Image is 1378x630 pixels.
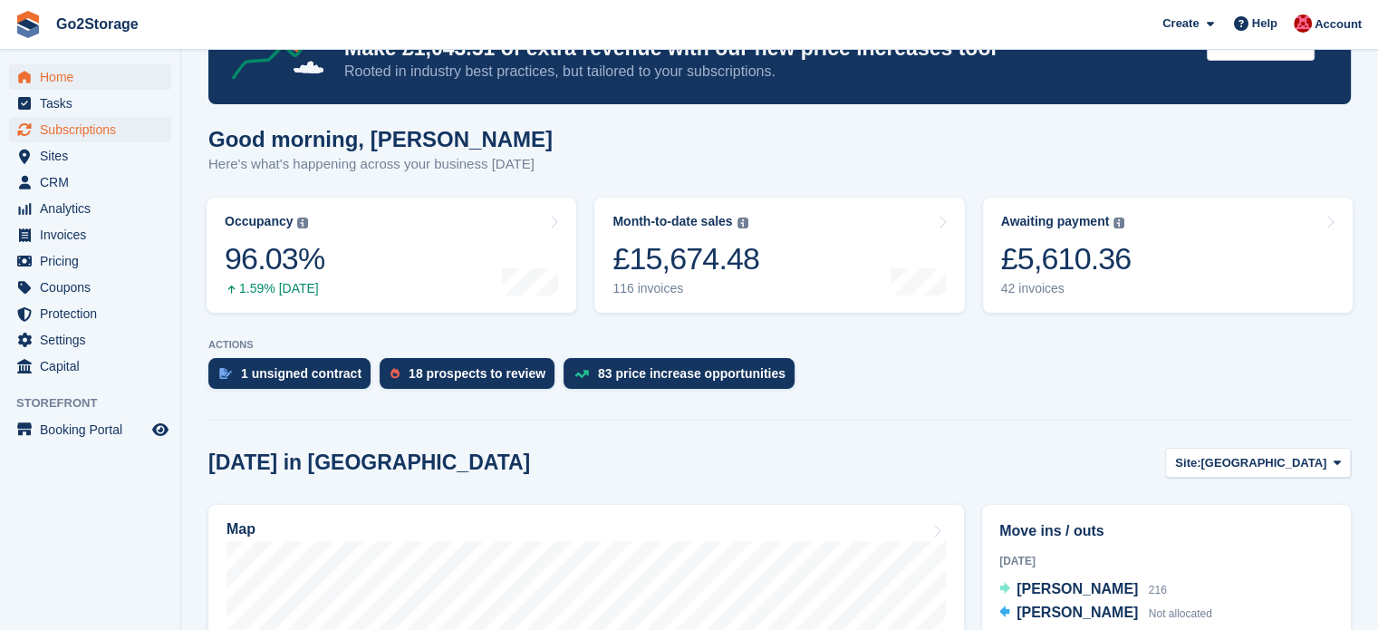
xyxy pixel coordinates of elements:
p: ACTIONS [208,339,1351,351]
a: 83 price increase opportunities [564,358,804,398]
span: Not allocated [1149,607,1212,620]
div: [DATE] [999,553,1334,569]
h2: Map [226,521,255,538]
span: Site: [1175,454,1200,472]
a: menu [9,143,171,169]
div: 42 invoices [1001,281,1132,296]
span: CRM [40,170,149,195]
img: icon-info-grey-7440780725fd019a000dd9b08b2336e03edf1995a4989e88bcd33f0948082b44.svg [297,218,308,228]
span: Invoices [40,222,149,247]
span: Subscriptions [40,117,149,142]
span: [PERSON_NAME] [1017,605,1138,620]
a: menu [9,275,171,300]
img: James Pearson [1294,15,1312,33]
div: 1 unsigned contract [241,366,361,381]
a: Occupancy 96.03% 1.59% [DATE] [207,198,576,313]
a: Month-to-date sales £15,674.48 116 invoices [594,198,964,313]
span: [PERSON_NAME] [1017,581,1138,596]
span: Booking Portal [40,417,149,442]
div: 18 prospects to review [409,366,545,381]
a: Awaiting payment £5,610.36 42 invoices [983,198,1353,313]
span: Protection [40,301,149,326]
a: Preview store [149,419,171,441]
a: menu [9,354,171,379]
div: Awaiting payment [1001,214,1110,229]
span: Sites [40,143,149,169]
span: Account [1315,15,1362,34]
div: Month-to-date sales [612,214,732,229]
img: contract_signature_icon-13c848040528278c33f63329250d36e43548de30e8caae1d1a13099fd9432cc5.svg [219,368,232,379]
span: Tasks [40,91,149,116]
a: menu [9,417,171,442]
a: menu [9,170,171,195]
button: Site: [GEOGRAPHIC_DATA] [1165,448,1351,478]
div: 83 price increase opportunities [598,366,785,381]
span: Storefront [16,394,180,412]
img: prospect-51fa495bee0391a8d652442698ab0144808aea92771e9ea1ae160a38d050c398.svg [390,368,400,379]
p: Rooted in industry best practices, but tailored to your subscriptions. [344,62,1192,82]
span: Help [1252,15,1277,33]
span: Home [40,64,149,90]
a: Go2Storage [49,9,146,39]
a: [PERSON_NAME] 216 [999,578,1167,602]
div: £15,674.48 [612,240,759,277]
a: menu [9,64,171,90]
div: £5,610.36 [1001,240,1132,277]
span: [GEOGRAPHIC_DATA] [1200,454,1326,472]
a: menu [9,248,171,274]
a: 18 prospects to review [380,358,564,398]
a: [PERSON_NAME] Not allocated [999,602,1212,625]
a: menu [9,222,171,247]
img: icon-info-grey-7440780725fd019a000dd9b08b2336e03edf1995a4989e88bcd33f0948082b44.svg [1113,218,1124,228]
div: 1.59% [DATE] [225,281,324,296]
span: Coupons [40,275,149,300]
a: menu [9,327,171,353]
a: menu [9,301,171,326]
p: Here's what's happening across your business [DATE] [208,154,553,175]
span: Capital [40,354,149,379]
a: menu [9,196,171,221]
a: menu [9,91,171,116]
a: 1 unsigned contract [208,358,380,398]
img: price_increase_opportunities-93ffe204e8149a01c8c9dc8f82e8f89637d9d84a8eef4429ea346261dce0b2c0.svg [574,370,589,378]
span: Analytics [40,196,149,221]
img: icon-info-grey-7440780725fd019a000dd9b08b2336e03edf1995a4989e88bcd33f0948082b44.svg [737,218,748,228]
span: 216 [1149,584,1167,596]
h2: [DATE] in [GEOGRAPHIC_DATA] [208,451,530,475]
div: 116 invoices [612,281,759,296]
a: menu [9,117,171,142]
div: Occupancy [225,214,293,229]
img: stora-icon-8386f47178a22dfd0bd8f6a31ec36ba5ce8667c1dd55bd0f319d3a0aa187defe.svg [14,11,42,38]
h1: Good morning, [PERSON_NAME] [208,127,553,151]
div: 96.03% [225,240,324,277]
span: Pricing [40,248,149,274]
span: Settings [40,327,149,353]
h2: Move ins / outs [999,520,1334,542]
span: Create [1162,15,1199,33]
